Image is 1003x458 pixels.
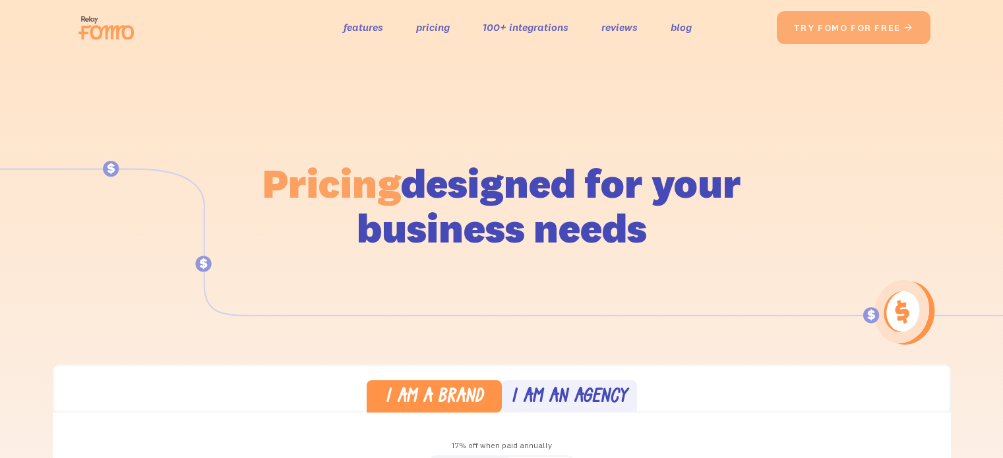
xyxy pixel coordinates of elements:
a: features [344,18,383,37]
div: I am a brand [385,388,483,407]
a: 100+ integrations [483,18,568,37]
a: reviews [601,18,638,37]
span: Pricing [262,157,401,208]
div: 17% off when paid annually [53,436,951,455]
a: blog [671,18,692,37]
div: I am an agency [511,388,627,407]
a: pricing [416,18,450,37]
span:  [903,22,914,34]
a: try fomo for free [777,11,930,44]
h1: designed for your business needs [262,161,742,250]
